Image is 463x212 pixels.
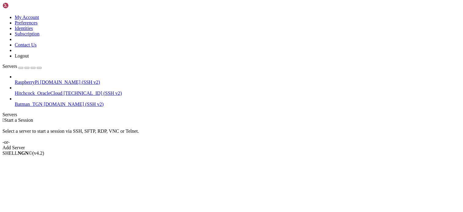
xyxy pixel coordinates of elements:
[15,80,39,85] span: RaspberryPi
[15,80,461,85] a: RaspberryPi [DOMAIN_NAME] (SSH v2)
[15,102,461,107] a: Batman_TGN [DOMAIN_NAME] (SSH v2)
[2,117,4,123] span: 
[4,117,33,123] span: Start a Session
[15,74,461,85] li: RaspberryPi [DOMAIN_NAME] (SSH v2)
[15,91,461,96] a: Hitchcock_OracleCloud [TECHNICAL_ID] (SSH v2)
[15,91,62,96] span: Hitchcock_OracleCloud
[2,2,38,9] img: Shellngn
[15,96,461,107] li: Batman_TGN [DOMAIN_NAME] (SSH v2)
[2,112,461,117] div: Servers
[18,151,29,156] b: NGN
[40,80,100,85] span: [DOMAIN_NAME] (SSH v2)
[2,123,461,145] div: Select a server to start a session via SSH, SFTP, RDP, VNC or Telnet. -or-
[2,64,42,69] a: Servers
[15,42,37,47] a: Contact Us
[15,26,33,31] a: Identities
[15,20,38,25] a: Preferences
[44,102,104,107] span: [DOMAIN_NAME] (SSH v2)
[64,91,122,96] span: [TECHNICAL_ID] (SSH v2)
[15,15,39,20] a: My Account
[32,151,44,156] span: 4.2.0
[15,102,43,107] span: Batman_TGN
[15,31,40,36] a: Subscription
[15,53,29,58] a: Logout
[2,64,17,69] span: Servers
[2,151,44,156] span: SHELL ©
[15,85,461,96] li: Hitchcock_OracleCloud [TECHNICAL_ID] (SSH v2)
[2,145,461,151] div: Add Server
